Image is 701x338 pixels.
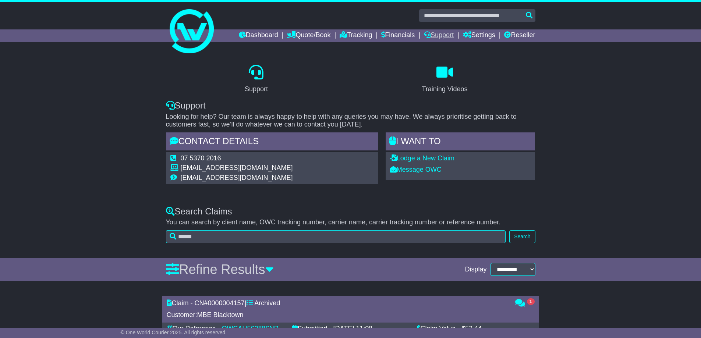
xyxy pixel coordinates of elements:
div: Claim Value - [417,325,460,333]
a: Training Videos [417,62,472,97]
div: Claim - CN# | [167,299,508,307]
div: $53.44 [461,325,482,333]
a: Support [424,29,454,42]
button: Search [509,230,535,243]
a: OWCAU562886NP [222,325,279,332]
span: © One World Courier 2025. All rights reserved. [121,330,227,335]
a: Tracking [340,29,372,42]
p: You can search by client name, OWC tracking number, carrier name, carrier tracking number or refe... [166,218,535,227]
div: Support [245,84,268,94]
a: Reseller [504,29,535,42]
span: Display [465,266,486,274]
div: Customer: [167,311,508,319]
a: Message OWC [390,166,442,173]
td: [EMAIL_ADDRESS][DOMAIN_NAME] [181,174,293,182]
div: I WANT to [386,132,535,152]
a: Dashboard [239,29,278,42]
div: Support [166,100,535,111]
span: MBE Blacktown [197,311,244,319]
div: Contact Details [166,132,378,152]
div: Our Reference - [167,325,220,333]
span: 0000004157 [208,299,245,307]
a: Refine Results [166,262,274,277]
div: Search Claims [166,206,535,217]
a: Quote/Book [287,29,330,42]
div: [DATE] 11:08 [333,325,373,333]
a: Settings [463,29,495,42]
a: Financials [381,29,415,42]
a: Lodge a New Claim [390,154,454,162]
td: 07 5370 2016 [181,154,293,164]
span: Archived [254,299,280,307]
div: Training Videos [422,84,467,94]
span: 1 [527,298,535,305]
td: [EMAIL_ADDRESS][DOMAIN_NAME] [181,164,293,174]
p: Looking for help? Our team is always happy to help with any queries you may have. We always prior... [166,113,535,129]
a: Support [240,62,273,97]
div: Submitted - [292,325,332,333]
a: 1 [515,300,535,307]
